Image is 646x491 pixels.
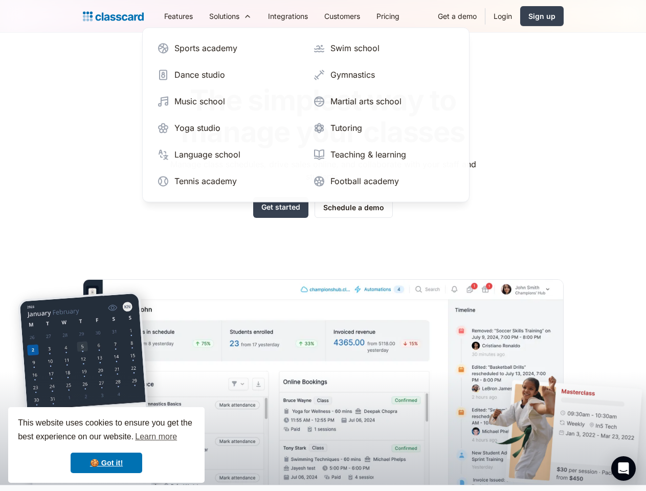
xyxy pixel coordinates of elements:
[71,453,142,473] a: dismiss cookie message
[174,175,237,187] div: Tennis academy
[611,456,636,481] div: Open Intercom Messenger
[330,42,380,54] div: Swim school
[153,171,303,191] a: Tennis academy
[174,122,220,134] div: Yoga studio
[153,144,303,165] a: Language school
[520,6,564,26] a: Sign up
[153,91,303,111] a: Music school
[309,144,459,165] a: Teaching & learning
[330,148,406,161] div: Teaching & learning
[485,5,520,28] a: Login
[174,42,237,54] div: Sports academy
[174,69,225,81] div: Dance studio
[153,64,303,85] a: Dance studio
[153,118,303,138] a: Yoga studio
[18,417,195,444] span: This website uses cookies to ensure you get the best experience on our website.
[8,407,205,483] div: cookieconsent
[316,5,368,28] a: Customers
[174,95,225,107] div: Music school
[309,64,459,85] a: Gymnastics
[133,429,179,444] a: learn more about cookies
[330,95,402,107] div: Martial arts school
[156,5,201,28] a: Features
[142,27,470,202] nav: Solutions
[209,11,239,21] div: Solutions
[309,118,459,138] a: Tutoring
[201,5,260,28] div: Solutions
[153,38,303,58] a: Sports academy
[309,91,459,111] a: Martial arts school
[528,11,555,21] div: Sign up
[330,175,399,187] div: Football academy
[83,9,144,24] a: home
[309,171,459,191] a: Football academy
[330,122,362,134] div: Tutoring
[330,69,375,81] div: Gymnastics
[309,38,459,58] a: Swim school
[260,5,316,28] a: Integrations
[315,197,393,218] a: Schedule a demo
[174,148,240,161] div: Language school
[253,197,308,218] a: Get started
[368,5,408,28] a: Pricing
[430,5,485,28] a: Get a demo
